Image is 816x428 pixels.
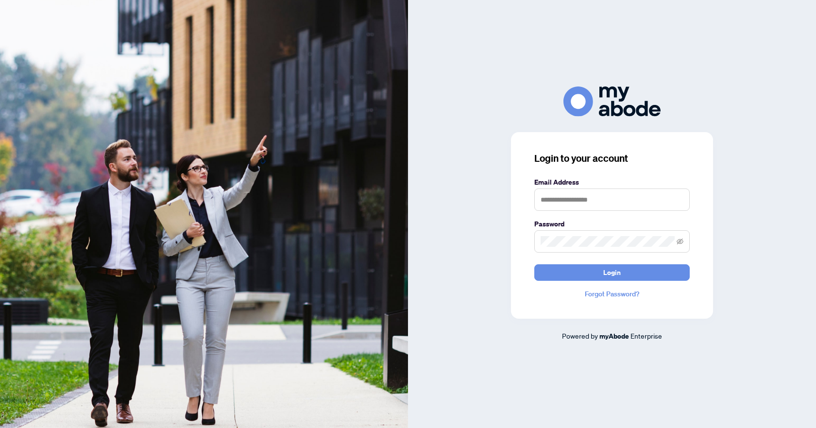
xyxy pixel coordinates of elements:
label: Email Address [534,177,690,188]
h3: Login to your account [534,152,690,165]
span: Enterprise [630,331,662,340]
a: Forgot Password? [534,289,690,299]
button: Login [534,264,690,281]
label: Password [534,219,690,229]
img: ma-logo [563,86,661,116]
span: Login [603,265,621,280]
span: eye-invisible [677,238,683,245]
a: myAbode [599,331,629,342]
span: Powered by [562,331,598,340]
